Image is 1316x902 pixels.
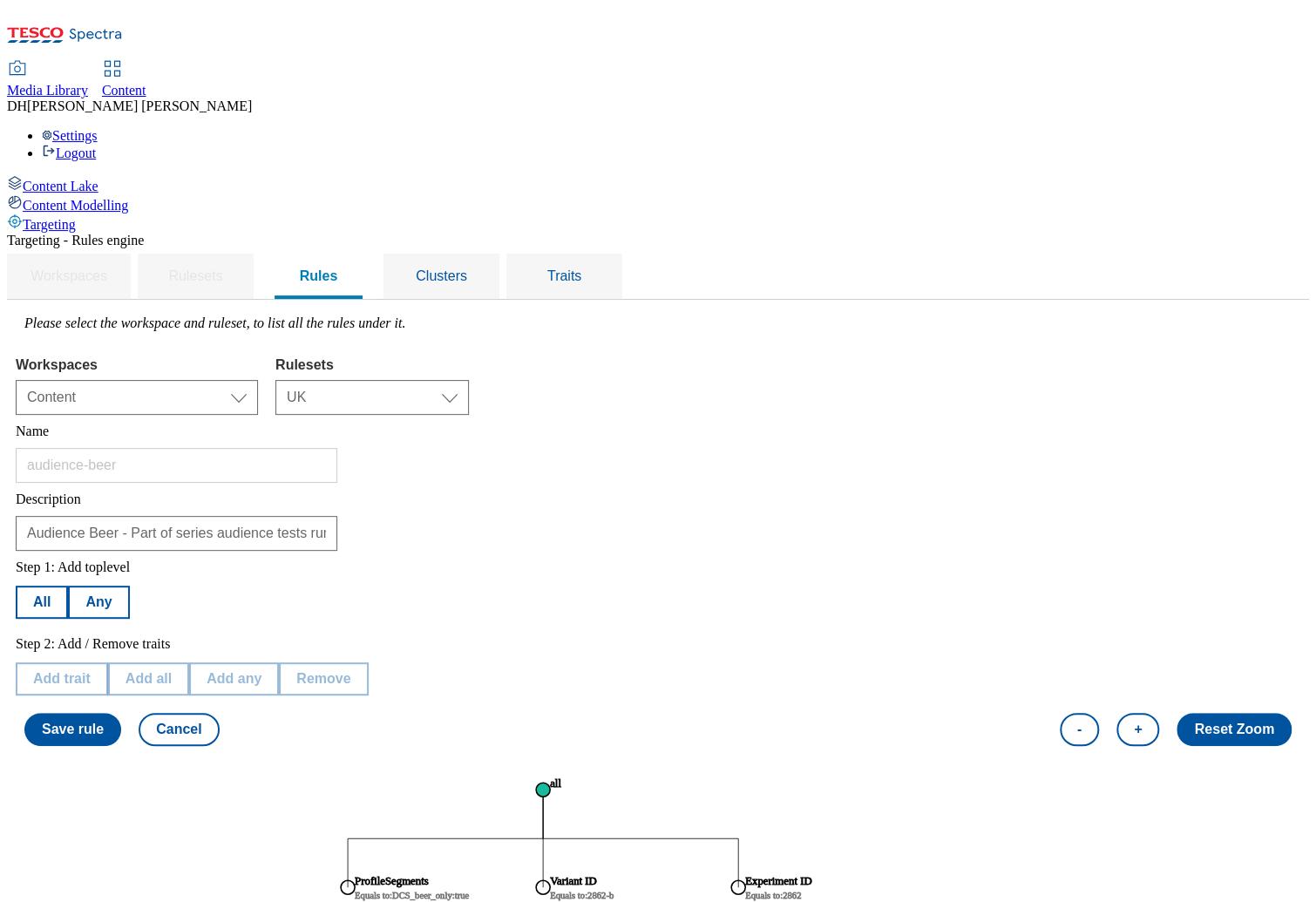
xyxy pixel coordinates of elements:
[16,424,49,438] label: Name
[24,315,405,330] label: Please select the workspace and ruleset, to list all the rules under it.
[23,198,128,213] span: Content Modelling
[16,636,170,651] label: Step 2: Add / Remove traits
[7,194,1309,214] a: Content Modelling
[547,268,581,283] span: Traits
[16,662,108,695] button: Add trait
[102,83,146,98] span: Content
[16,448,337,483] input: Enter name
[139,713,219,746] button: Cancel
[68,586,129,619] button: Any
[7,175,1309,194] a: Content Lake
[550,874,597,886] text: Variant ID
[7,214,1309,233] a: Targeting
[189,662,279,695] button: Add any
[275,357,469,373] label: Rulesets
[7,233,1309,248] div: Targeting - Rules engine
[7,62,88,98] a: Media Library
[1116,713,1159,746] button: +
[16,492,81,506] label: Description
[16,357,258,373] label: Workspaces
[745,891,801,900] tspan: Equals to : 2862
[7,83,88,98] span: Media Library
[300,268,338,283] span: Rules
[102,62,146,98] a: Content
[16,586,68,619] button: All
[7,98,27,113] span: DH
[745,874,811,886] text: Experiment ID
[279,662,368,695] button: Remove
[16,560,130,574] label: Step 1: Add toplevel
[550,777,561,789] text: all
[550,891,614,900] tspan: Equals to : 2862-b
[1177,713,1292,746] button: Reset Zoom
[108,662,189,695] button: Add all
[42,146,96,160] a: Logout
[23,217,76,232] span: Targeting
[24,713,121,746] button: Save rule
[23,179,98,193] span: Content Lake
[27,98,252,113] span: [PERSON_NAME] [PERSON_NAME]
[416,268,467,283] span: Clusters
[1060,713,1099,746] button: -
[16,516,337,551] input: Enter description
[355,874,429,886] text: ProfileSegments
[355,891,469,900] tspan: Equals to : DCS_beer_only:true
[42,128,98,143] a: Settings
